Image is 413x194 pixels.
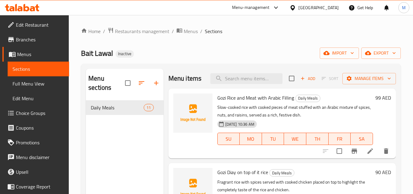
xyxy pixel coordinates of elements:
[81,28,101,35] a: Home
[367,147,374,155] a: Edit menu item
[16,139,64,146] span: Promotions
[353,135,371,143] span: SA
[172,28,174,35] li: /
[16,168,64,176] span: Upsell
[2,120,69,135] a: Coupons
[210,73,282,84] input: search
[217,93,294,102] span: Gozi Rice and Meat with Arabic Filling
[298,74,318,83] span: Add item
[16,183,64,190] span: Coverage Report
[309,135,326,143] span: TH
[240,133,262,145] button: MO
[320,48,359,59] button: import
[284,133,306,145] button: WE
[270,169,294,177] span: Daily Meals
[2,32,69,47] a: Branches
[286,135,304,143] span: WE
[91,104,144,111] span: Daily Meals
[121,77,134,89] span: Select all sections
[242,135,260,143] span: MO
[217,104,373,119] p: Slow-cooked rice with cooked pieces of meat stuffed with an Arabic mixture of spices, nuts, and r...
[306,133,329,145] button: TH
[86,98,163,117] nav: Menu sections
[347,144,362,158] button: Branch-specific-item
[285,72,298,85] span: Select section
[342,73,396,84] button: Manage items
[184,28,198,35] span: Menus
[200,28,202,35] li: /
[217,168,268,177] span: Gozi Diay on top of it rice
[295,95,320,102] div: Daily Meals
[144,104,153,111] div: items
[86,100,163,115] div: Daily Meals11
[264,135,282,143] span: TU
[262,133,284,145] button: TU
[2,135,69,150] a: Promotions
[220,135,238,143] span: SU
[16,21,64,29] span: Edit Restaurant
[402,4,406,11] span: M
[17,51,64,58] span: Menus
[318,74,342,83] span: Select section first
[375,93,391,102] h6: 99 AED
[329,133,351,145] button: FR
[217,133,240,145] button: SU
[379,144,393,158] button: delete
[205,28,222,35] span: Sections
[298,74,318,83] button: Add
[296,95,320,102] span: Daily Meals
[108,27,169,35] a: Restaurants management
[149,76,164,90] button: Add section
[325,49,354,57] span: import
[168,74,202,83] h2: Menu items
[2,47,69,62] a: Menus
[81,27,401,35] nav: breadcrumb
[13,80,64,87] span: Full Menu View
[333,145,346,158] span: Select to update
[269,169,294,177] div: Daily Meals
[8,62,69,76] a: Sections
[2,106,69,120] a: Choice Groups
[2,17,69,32] a: Edit Restaurant
[351,133,373,145] button: SA
[375,168,391,177] h6: 90 AED
[176,27,198,35] a: Menus
[361,48,401,59] button: export
[331,135,348,143] span: FR
[8,76,69,91] a: Full Menu View
[16,109,64,117] span: Choice Groups
[232,4,270,11] div: Menu-management
[88,74,125,92] h2: Menu sections
[16,154,64,161] span: Menu disclaimer
[13,65,64,73] span: Sections
[298,4,339,11] div: [GEOGRAPHIC_DATA]
[115,28,169,35] span: Restaurants management
[2,150,69,165] a: Menu disclaimer
[81,46,113,60] span: Bait Lawal
[217,178,373,194] p: Fragrant rice with spices served with cooked chicken placed on top to highlight the completely ta...
[223,121,257,127] span: [DATE] 10:36 AM
[144,105,153,111] span: 11
[116,51,134,56] span: Inactive
[8,91,69,106] a: Edit Menu
[103,28,105,35] li: /
[16,36,64,43] span: Branches
[116,50,134,58] div: Inactive
[173,93,212,133] img: Gozi Rice and Meat with Arabic Filling
[2,165,69,179] a: Upsell
[13,95,64,102] span: Edit Menu
[2,179,69,194] a: Coverage Report
[347,75,391,82] span: Manage items
[16,124,64,131] span: Coupons
[366,49,396,57] span: export
[300,75,316,82] span: Add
